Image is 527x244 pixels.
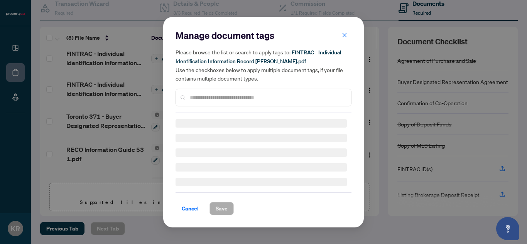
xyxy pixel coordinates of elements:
[182,202,199,215] span: Cancel
[176,202,205,215] button: Cancel
[176,48,351,82] h5: Please browse the list or search to apply tags to: Use the checkboxes below to apply multiple doc...
[176,29,351,42] h2: Manage document tags
[342,32,347,37] span: close
[209,202,234,215] button: Save
[176,49,341,65] span: FINTRAC - Individual Identification Information Record [PERSON_NAME].pdf
[496,217,519,240] button: Open asap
